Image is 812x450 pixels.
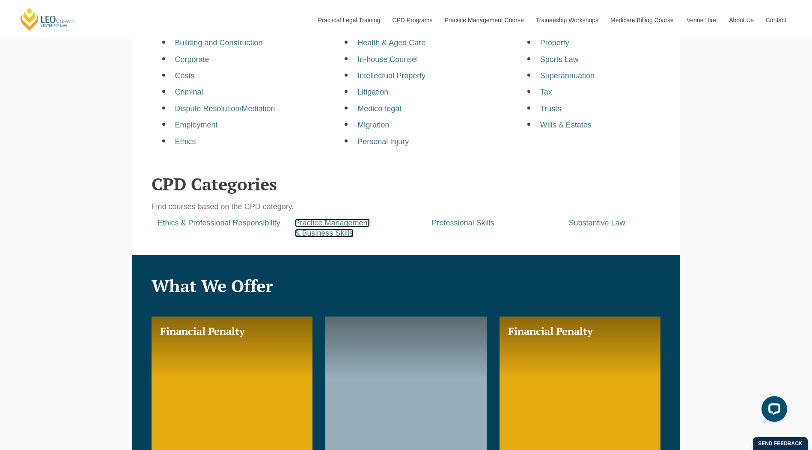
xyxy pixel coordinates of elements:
p: Find courses based on the CPD category. [152,202,661,212]
a: Criminal [175,88,203,96]
a: Building and Construction [175,38,263,47]
h3: Financial Penalty [160,325,304,337]
a: Medico-legal [357,104,401,113]
a: Contact [759,2,793,38]
a: Migration [357,121,389,129]
a: Practice Management& Business Skills [295,219,370,237]
a: Venue Hire [680,2,723,38]
a: Practical Legal Training [312,2,386,38]
a: Corporate [175,55,209,64]
a: Ethics & Professional Responsibility [158,219,280,227]
a: Trusts [540,104,561,113]
a: Personal Injury [357,137,409,146]
a: Wills & Estates [540,121,592,129]
a: Costs [175,71,195,80]
a: In-house Counsel [357,55,418,64]
a: [PERSON_NAME] Centre for Law [19,7,76,31]
a: Property [540,38,569,47]
a: Professional Skills [432,219,494,227]
a: Litigation [357,88,388,96]
a: Tax [540,88,552,96]
a: About Us [723,2,759,38]
h2: CPD Categories [152,175,661,193]
a: Dispute Resolution/Mediation [175,104,275,113]
a: Health & Aged Care [357,38,425,47]
h2: What We Offer [152,276,661,295]
a: Intellectual Property [357,71,425,80]
a: Ethics [175,137,196,146]
a: Medicare Billing Course [604,2,680,38]
a: CPD Programs [386,2,438,38]
a: Practice Management Course [438,2,529,38]
h3: Financial Penalty [508,325,652,337]
a: Traineeship Workshops [529,2,604,38]
a: Employment [175,121,218,129]
iframe: LiveChat chat widget [755,393,791,429]
a: Substantive Law [569,219,625,227]
a: Superannuation [540,71,595,80]
a: Sports Law [540,55,579,64]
